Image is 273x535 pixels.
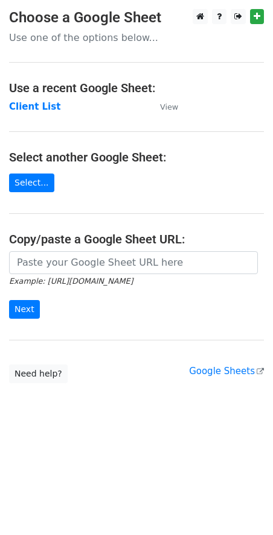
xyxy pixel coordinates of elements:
[9,101,60,112] a: Client List
[9,277,133,286] small: Example: [URL][DOMAIN_NAME]
[9,31,264,44] p: Use one of the options below...
[9,251,258,274] input: Paste your Google Sheet URL here
[9,232,264,246] h4: Copy/paste a Google Sheet URL:
[189,366,264,377] a: Google Sheets
[160,102,178,111] small: View
[9,9,264,27] h3: Choose a Google Sheet
[148,101,178,112] a: View
[9,364,68,383] a: Need help?
[9,300,40,319] input: Next
[9,150,264,164] h4: Select another Google Sheet:
[9,81,264,95] h4: Use a recent Google Sheet:
[9,174,54,192] a: Select...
